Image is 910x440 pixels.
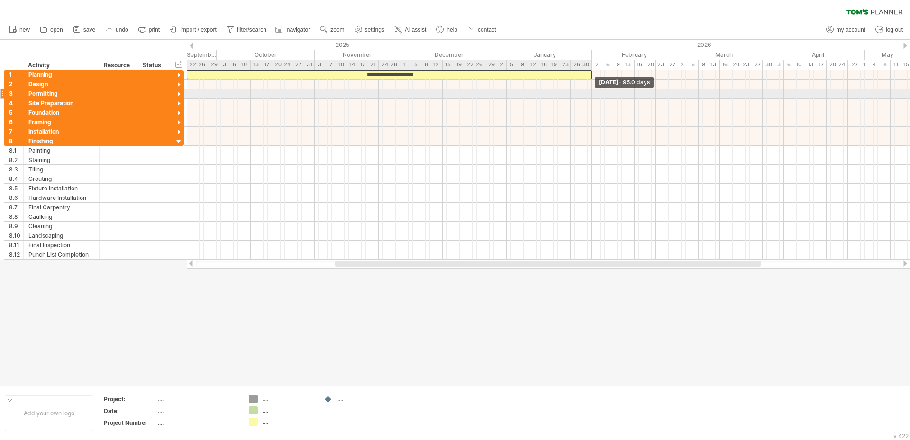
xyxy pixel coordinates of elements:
[9,165,23,174] div: 8.3
[893,432,909,440] div: v 422
[83,27,95,33] span: save
[9,127,23,136] div: 7
[28,231,94,240] div: Landscaping
[443,60,464,70] div: 15 - 19
[613,60,635,70] div: 9 - 13
[158,407,237,415] div: ....
[104,419,156,427] div: Project Number
[619,79,650,86] span: - 95.0 days
[9,231,23,240] div: 8.10
[528,60,549,70] div: 12 - 16
[405,27,426,33] span: AI assist
[5,395,93,431] div: Add your own logo
[263,406,314,414] div: ....
[592,50,677,60] div: February 2026
[19,27,30,33] span: new
[465,24,499,36] a: contact
[28,117,94,126] div: Framing
[315,60,336,70] div: 3 - 7
[158,395,237,403] div: ....
[837,27,865,33] span: my account
[208,60,229,70] div: 29 - 3
[28,222,94,231] div: Cleaning
[9,212,23,221] div: 8.8
[263,418,314,426] div: ....
[28,61,94,70] div: Activity
[873,24,906,36] a: log out
[498,50,592,60] div: January 2026
[28,250,94,259] div: Punch List Completion
[50,27,63,33] span: open
[446,27,457,33] span: help
[507,60,528,70] div: 5 - 9
[103,24,131,36] a: undo
[9,222,23,231] div: 8.9
[656,60,677,70] div: 23 - 27
[379,60,400,70] div: 24-28
[7,24,33,36] a: new
[720,60,741,70] div: 16 - 20
[9,174,23,183] div: 8.4
[421,60,443,70] div: 8 - 12
[400,50,498,60] div: December 2025
[28,184,94,193] div: Fixture Installation
[434,24,460,36] a: help
[28,193,94,202] div: Hardware Installation
[365,27,384,33] span: settings
[167,24,219,36] a: import / export
[9,108,23,117] div: 5
[28,108,94,117] div: Foundation
[287,27,310,33] span: navigator
[28,80,94,89] div: Design
[805,60,827,70] div: 13 - 17
[28,146,94,155] div: Painting
[315,50,400,60] div: November 2025
[549,60,571,70] div: 19 - 23
[158,419,237,427] div: ....
[71,24,98,36] a: save
[136,24,163,36] a: print
[28,70,94,79] div: Planning
[28,136,94,145] div: Finishing
[9,241,23,250] div: 8.11
[217,50,315,60] div: October 2025
[28,174,94,183] div: Grouting
[824,24,868,36] a: my account
[771,50,865,60] div: April 2026
[37,24,66,36] a: open
[592,60,613,70] div: 2 - 6
[357,60,379,70] div: 17 - 21
[330,27,344,33] span: zoom
[571,60,592,70] div: 26-30
[272,60,293,70] div: 20-24
[28,127,94,136] div: Installation
[28,165,94,174] div: Tiling
[784,60,805,70] div: 6 - 10
[741,60,763,70] div: 23 - 27
[869,60,891,70] div: 4 - 8
[187,60,208,70] div: 22-26
[28,99,94,108] div: Site Preparation
[274,24,313,36] a: navigator
[464,60,485,70] div: 22-26
[9,99,23,108] div: 4
[263,395,314,403] div: ....
[9,184,23,193] div: 8.5
[104,407,156,415] div: Date:
[224,24,269,36] a: filter/search
[699,60,720,70] div: 9 - 13
[595,77,654,88] div: [DATE]
[28,89,94,98] div: Permitting
[848,60,869,70] div: 27 - 1
[104,395,156,403] div: Project:
[28,203,94,212] div: Final Carpentry
[677,60,699,70] div: 2 - 6
[237,27,266,33] span: filter/search
[251,60,272,70] div: 13 - 17
[337,395,389,403] div: ....
[180,27,217,33] span: import / export
[886,27,903,33] span: log out
[9,89,23,98] div: 3
[336,60,357,70] div: 10 - 14
[9,136,23,145] div: 8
